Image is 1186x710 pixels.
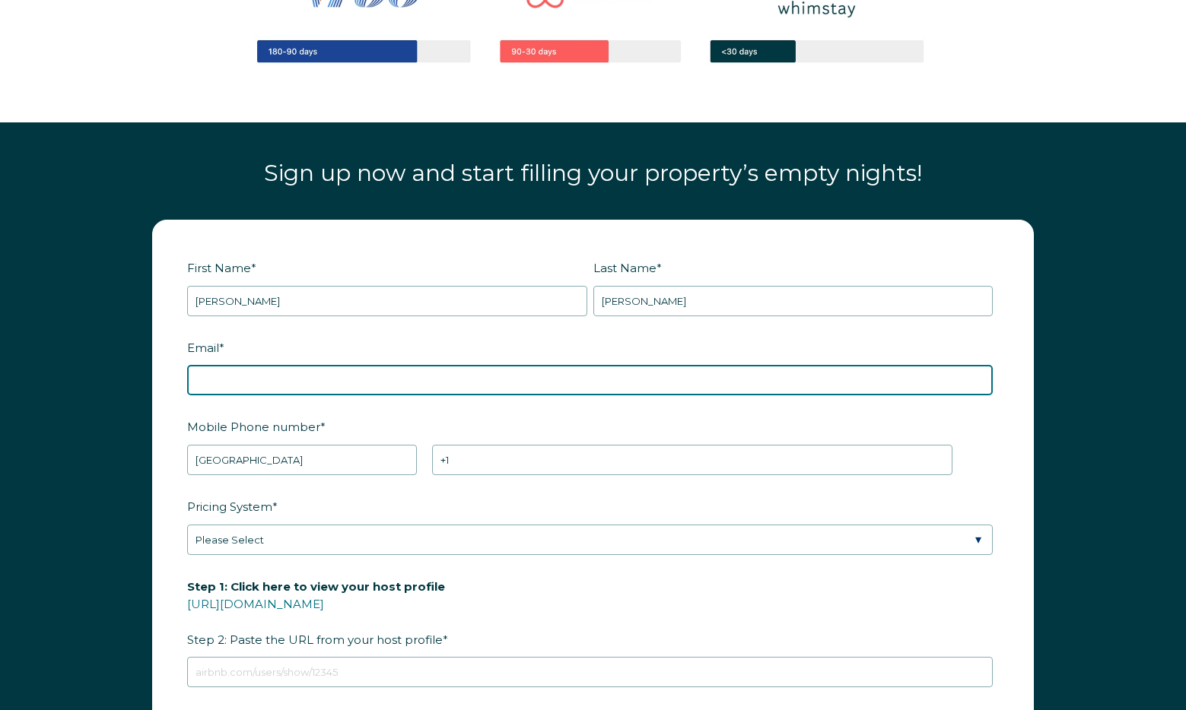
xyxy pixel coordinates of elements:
[264,159,922,187] span: Sign up now and start filling your property’s empty nights!
[187,336,219,360] span: Email
[187,575,445,598] span: Step 1: Click here to view your host profile
[187,495,272,518] span: Pricing System
[187,256,251,280] span: First Name
[187,657,993,687] input: airbnb.com/users/show/12345
[187,575,445,651] span: Step 2: Paste the URL from your host profile
[593,256,657,280] span: Last Name
[187,597,324,611] a: [URL][DOMAIN_NAME]
[187,415,320,439] span: Mobile Phone number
